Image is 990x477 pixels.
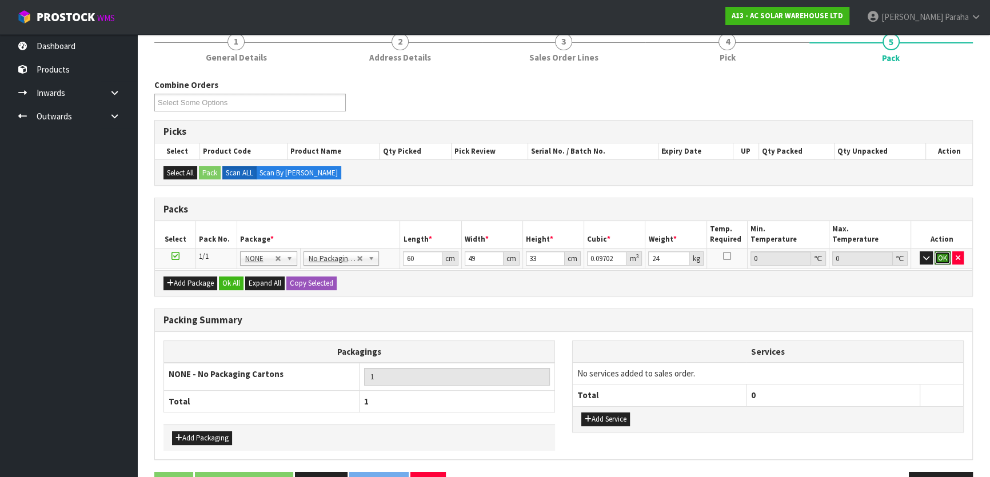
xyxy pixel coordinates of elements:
span: Pack [882,52,900,64]
th: Cubic [584,221,645,248]
th: Height [522,221,584,248]
div: cm [565,251,581,266]
img: cube-alt.png [17,10,31,24]
th: Action [911,270,972,286]
div: kg [690,251,704,266]
th: Expiry Date [584,270,645,286]
span: 1/1 [199,251,209,261]
button: Copy Selected [286,276,337,290]
th: # [155,270,237,286]
span: Expand All [249,278,281,288]
button: Add Package [163,276,217,290]
button: Expand All [245,276,285,290]
th: Code [237,270,318,286]
span: Address Details [369,51,431,63]
div: ℃ [811,251,826,266]
button: OK [935,251,951,265]
th: Qty Packed [759,143,834,159]
span: 5 [883,33,900,50]
th: Select [155,221,196,248]
button: Select All [163,166,197,180]
th: Packagings [164,340,555,363]
span: 2 [392,33,409,50]
label: Scan By [PERSON_NAME] [256,166,341,180]
button: Pack [199,166,221,180]
th: Qty Packed [645,270,706,286]
td: No services added to sales order. [573,363,963,384]
th: Pack No. [196,221,237,248]
th: Action [925,143,972,159]
th: Expiry Date [658,143,733,159]
th: Package [237,221,400,248]
span: [PERSON_NAME] [881,11,943,22]
th: Product Name [288,143,380,159]
span: 3 [555,33,572,50]
sup: 3 [636,252,638,260]
th: DG Class [706,270,748,286]
div: cm [442,251,458,266]
h3: Picks [163,126,964,137]
label: Scan ALL [222,166,257,180]
th: Product Code [199,143,287,159]
div: m [626,251,642,266]
span: 1 [227,33,245,50]
span: No Packaging Cartons [309,252,357,266]
th: UP [733,143,759,159]
small: WMS [97,13,115,23]
span: Pick [719,51,735,63]
div: cm [504,251,520,266]
th: Min. Temperature [748,221,829,248]
div: ℃ [893,251,908,266]
th: Temp. Required [706,221,748,248]
th: Total [573,384,747,406]
span: Sales Order Lines [529,51,598,63]
th: Width [461,221,522,248]
span: Paraha [945,11,969,22]
th: Services [573,341,963,363]
th: Weight [645,221,706,248]
th: Max. Temperature [829,270,911,286]
span: 4 [718,33,736,50]
th: Length [400,221,461,248]
strong: NONE - No Packaging Cartons [169,368,284,379]
button: Add Packaging [172,431,232,445]
th: Pick Review [452,143,528,159]
label: Combine Orders [154,79,218,91]
button: Add Service [581,412,630,426]
span: ProStock [37,10,95,25]
strong: A13 - AC SOLAR WAREHOUSE LTD [732,11,843,21]
h3: Packs [163,204,964,215]
th: Total [164,391,360,412]
span: 1 [364,396,369,407]
th: Name [318,270,461,286]
span: 0 [751,390,756,400]
th: Min. Temperature [748,270,829,286]
th: Select [155,143,199,159]
th: Qty Picked [380,143,452,159]
th: Qty Unpacked [835,143,926,159]
th: Action [911,221,972,248]
th: Max. Temperature [829,221,911,248]
th: Serial No. / Batch No. [528,143,658,159]
a: A13 - AC SOLAR WAREHOUSE LTD [725,7,849,25]
h3: Packing Summary [163,315,964,326]
span: NONE [245,252,275,266]
th: Serial No. / Batch No. [461,270,584,286]
span: General Details [206,51,267,63]
button: Ok All [219,276,243,290]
